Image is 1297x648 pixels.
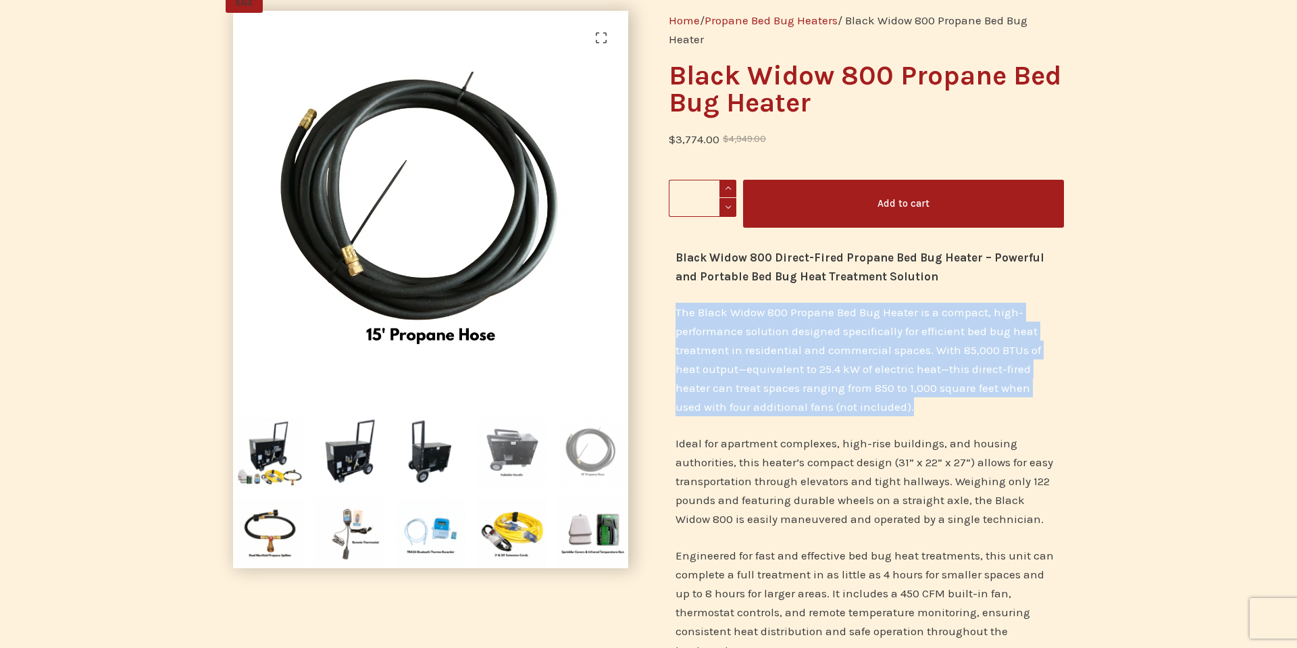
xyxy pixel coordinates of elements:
[676,434,1057,528] p: Ideal for apartment complexes, high-rise buildings, and housing authorities, this heater’s compac...
[557,497,628,568] img: Sprinkler Covers and Infrared Temperature Gun
[723,134,766,144] bdi: 4,949.00
[314,497,385,568] img: Remote Thermostat for temperature monitoring
[476,416,547,487] img: Black Widow 800 foldable handle
[588,24,615,51] a: View full-screen image gallery
[11,5,51,46] button: Open LiveChat chat widget
[395,416,466,487] img: Black Widow 800 Propane Bed Bug Heater operable by single technician
[669,11,1064,49] nav: Breadcrumb
[669,180,736,217] input: Product quantity
[669,14,700,27] a: Home
[723,134,729,144] span: $
[676,303,1057,416] p: The Black Widow 800 Propane Bed Bug Heater is a compact, high-performance solution designed speci...
[669,62,1064,116] h1: Black Widow 800 Propane Bed Bug Heater
[233,416,304,487] img: Black Widow 800 Propane Bed Bug Heater Basic Package
[705,14,838,27] a: Propane Bed Bug Heaters
[669,132,676,146] span: $
[669,132,719,146] bdi: 3,774.00
[233,497,304,568] img: Dual Manifold Propane Splitter
[557,416,628,487] img: Propane Hose
[395,497,466,568] img: TR42A Bluetooth Thermo Recorder
[476,497,547,568] img: 3 foot and 25 foot extension cords
[676,251,1044,283] strong: Black Widow 800 Direct-Fired Propane Bed Bug Heater – Powerful and Portable Bed Bug Heat Treatmen...
[743,180,1064,228] button: Add to cart
[314,416,385,487] img: Black Widow 800 Propane Bed Bug Heater with propane hose attachment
